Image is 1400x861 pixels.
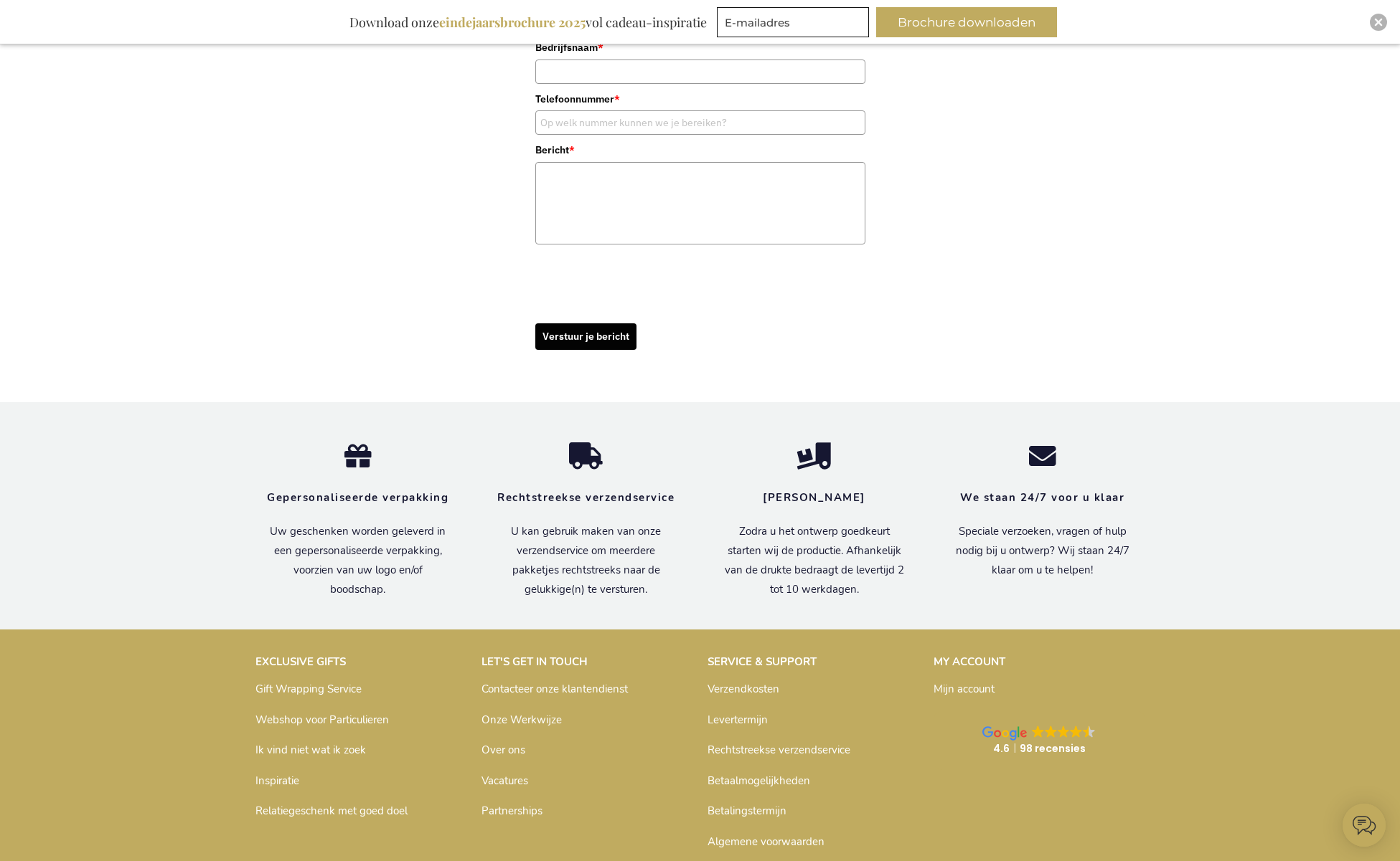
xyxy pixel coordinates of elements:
[1070,726,1082,738] img: Google
[934,682,995,696] a: Mijn account
[481,682,628,696] a: Contacteer onze klantendienst
[982,726,1027,741] img: Google
[876,7,1057,37] button: Brochure downloaden
[266,522,451,599] p: Uw geschenken worden geleverd in een gepersonaliseerde verpakking, voorzien van uw logo en/of boo...
[535,110,865,135] input: Op welk nummer kunnen we je bereiken?
[763,490,865,505] strong: [PERSON_NAME]
[481,655,588,669] strong: LET'S GET IN TOUCH
[1032,726,1044,738] img: Google
[1083,726,1095,738] img: Google
[708,655,817,669] strong: SERVICE & SUPPORT
[535,142,865,158] label: Bericht
[708,682,779,696] a: Verzendkosten
[535,39,865,55] label: Bedrijfsnaam
[722,522,907,599] p: Zodra u het ontwerp goedkeurt starten wij de productie. Afhankelijk van de drukte bedraagt de lev...
[481,713,562,727] a: Onze Werkwijze
[481,774,528,788] a: Vacatures
[255,655,346,669] strong: EXCLUSIVE GIFTS
[717,7,869,37] input: E-mailadres
[708,834,825,849] a: Algemene voorwaarden
[1045,726,1057,738] img: Google
[717,7,873,42] form: marketing offers and promotions
[1370,14,1387,31] div: Close
[934,655,1005,669] strong: MY ACCOUNT
[481,804,542,818] a: Partnerships
[255,804,408,818] a: Relatiegeschenk met goed doel
[255,743,366,757] a: Ik vind niet wat ik zoek
[1343,804,1386,847] iframe: belco-activator-frame
[708,743,850,757] a: Rechtstreekse verzendservice
[267,490,448,505] strong: Gepersonaliseerde verpakking
[439,14,586,31] b: eindejaarsbrochure 2025
[255,774,299,788] a: Inspiratie
[255,682,362,696] a: Gift Wrapping Service
[497,490,675,505] strong: Rechtstreekse verzendservice
[1374,18,1383,27] img: Close
[535,91,865,107] label: Telefoonnummer
[993,741,1086,756] strong: 4.6 98 recensies
[708,774,810,788] a: Betaalmogelijkheden
[494,522,679,599] p: U kan gebruik maken van onze verzendservice om meerdere pakketjes rechtstreeks naar de gelukkige(...
[950,522,1135,580] p: Speciale verzoeken, vragen of hulp nodig bij u ontwerp? Wij staan 24/7 klaar om u te helpen!
[708,713,768,727] a: Levertermijn
[1058,726,1070,738] img: Google
[708,804,786,818] a: Betalingstermijn
[934,711,1145,770] a: Google GoogleGoogleGoogleGoogleGoogle 4.698 recensies
[535,323,636,350] button: Verstuur je bericht
[960,490,1124,505] strong: We staan 24/7 voor u klaar
[481,743,525,757] a: Over ons
[255,713,389,727] a: Webshop voor Particulieren
[343,7,713,37] div: Download onze vol cadeau-inspiratie
[535,252,753,308] iframe: reCAPTCHA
